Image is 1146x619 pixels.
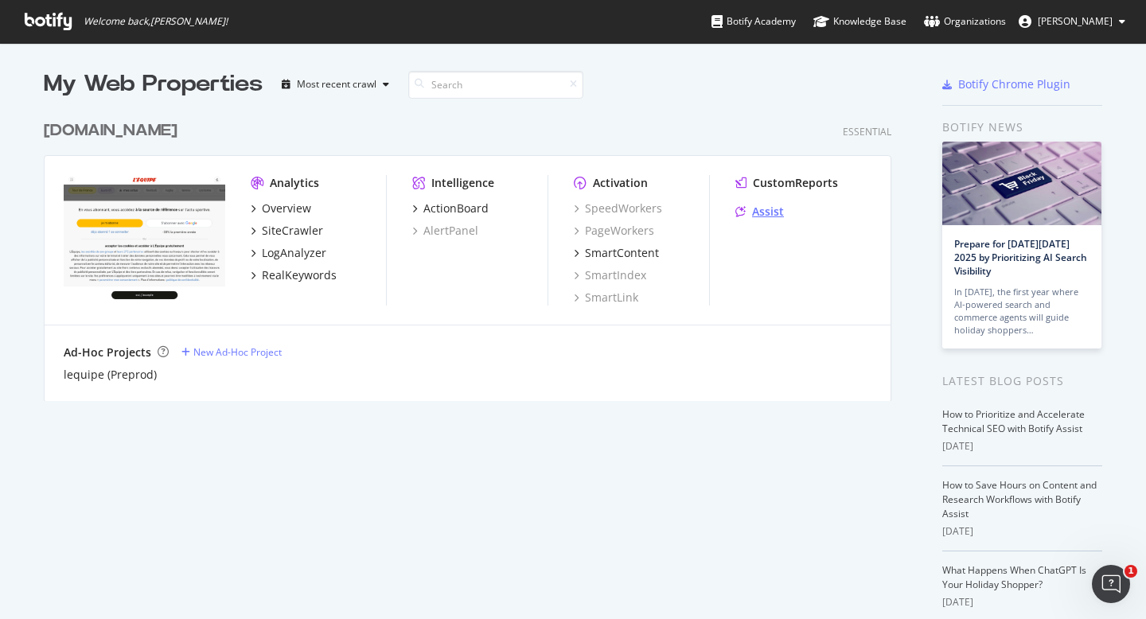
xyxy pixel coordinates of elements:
[813,14,906,29] div: Knowledge Base
[735,175,838,191] a: CustomReports
[44,100,904,401] div: grid
[574,267,646,283] a: SmartIndex
[958,76,1070,92] div: Botify Chrome Plugin
[574,245,659,261] a: SmartContent
[412,223,478,239] a: AlertPanel
[275,72,396,97] button: Most recent crawl
[1006,9,1138,34] button: [PERSON_NAME]
[297,80,376,89] div: Most recent crawl
[843,125,891,138] div: Essential
[64,345,151,360] div: Ad-Hoc Projects
[574,223,654,239] a: PageWorkers
[408,71,583,99] input: Search
[251,245,326,261] a: LogAnalyzer
[64,367,157,383] a: lequipe (Preprod)
[942,563,1086,591] a: What Happens When ChatGPT Is Your Holiday Shopper?
[593,175,648,191] div: Activation
[1125,565,1137,578] span: 1
[1092,565,1130,603] iframe: Intercom live chat
[574,200,662,216] a: SpeedWorkers
[753,175,838,191] div: CustomReports
[64,175,225,304] img: lequipe.fr
[924,14,1006,29] div: Organizations
[711,14,796,29] div: Botify Academy
[262,267,337,283] div: RealKeywords
[84,15,228,28] span: Welcome back, [PERSON_NAME] !
[262,223,323,239] div: SiteCrawler
[942,524,1102,539] div: [DATE]
[574,290,638,306] a: SmartLink
[423,200,489,216] div: ActionBoard
[262,245,326,261] div: LogAnalyzer
[1038,14,1113,28] span: Nathan Redureau
[942,439,1102,454] div: [DATE]
[752,204,784,220] div: Assist
[735,204,784,220] a: Assist
[412,200,489,216] a: ActionBoard
[44,68,263,100] div: My Web Properties
[251,267,337,283] a: RealKeywords
[954,286,1089,337] div: In [DATE], the first year where AI-powered search and commerce agents will guide holiday shoppers…
[431,175,494,191] div: Intelligence
[942,595,1102,609] div: [DATE]
[181,345,282,359] a: New Ad-Hoc Project
[942,142,1101,225] img: Prepare for Black Friday 2025 by Prioritizing AI Search Visibility
[942,76,1070,92] a: Botify Chrome Plugin
[262,200,311,216] div: Overview
[193,345,282,359] div: New Ad-Hoc Project
[251,200,311,216] a: Overview
[251,223,323,239] a: SiteCrawler
[270,175,319,191] div: Analytics
[585,245,659,261] div: SmartContent
[954,237,1087,278] a: Prepare for [DATE][DATE] 2025 by Prioritizing AI Search Visibility
[44,119,184,142] a: [DOMAIN_NAME]
[942,478,1097,520] a: How to Save Hours on Content and Research Workflows with Botify Assist
[942,119,1102,136] div: Botify news
[942,407,1085,435] a: How to Prioritize and Accelerate Technical SEO with Botify Assist
[44,119,177,142] div: [DOMAIN_NAME]
[942,372,1102,390] div: Latest Blog Posts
